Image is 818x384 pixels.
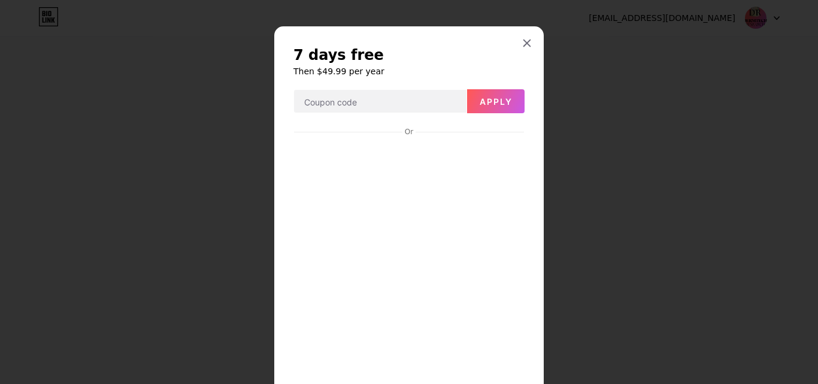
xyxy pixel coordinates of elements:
[480,96,513,107] span: Apply
[293,46,384,65] span: 7 days free
[467,89,525,113] button: Apply
[294,90,466,114] input: Coupon code
[293,65,525,77] h6: Then $49.99 per year
[402,127,416,137] div: Or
